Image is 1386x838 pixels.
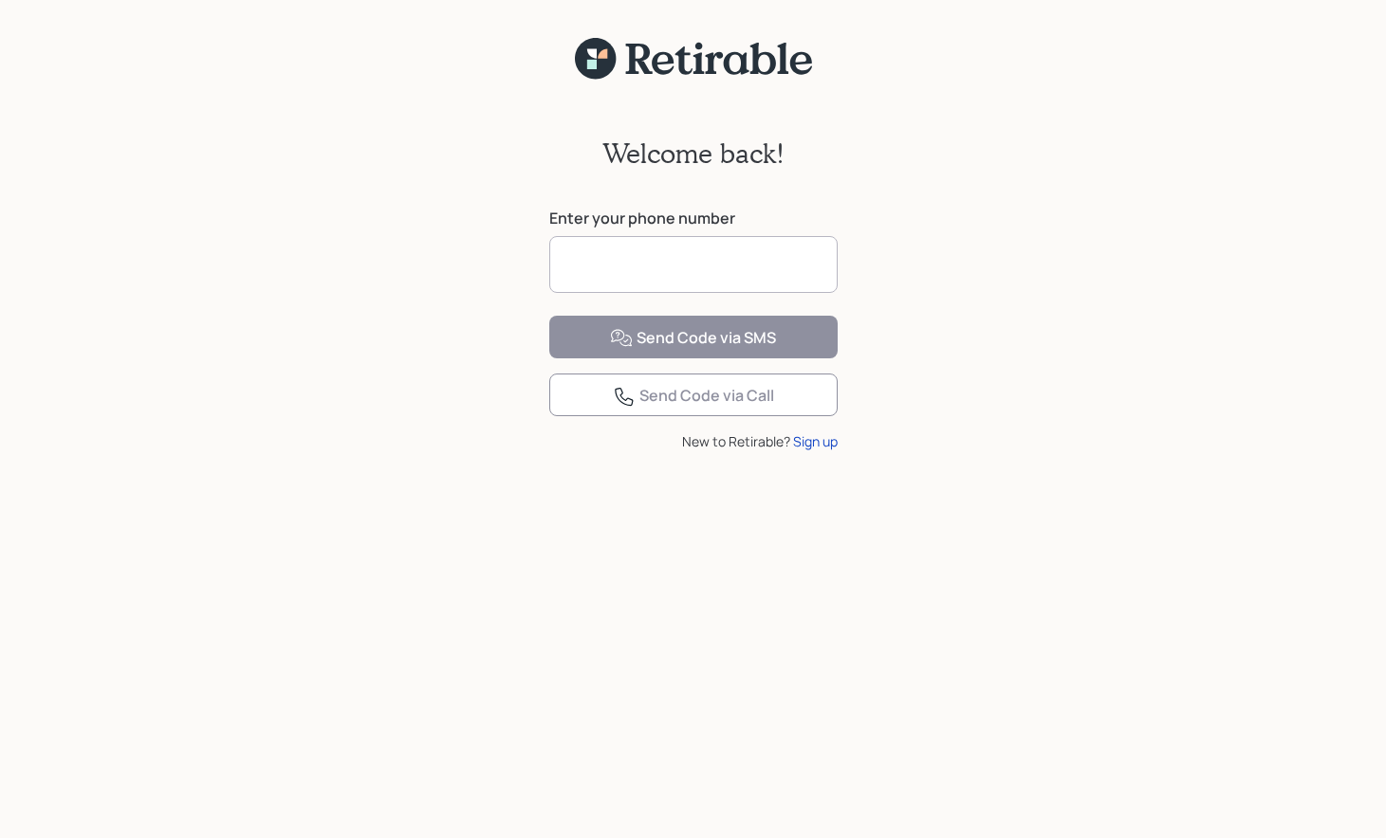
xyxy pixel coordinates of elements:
div: Send Code via SMS [610,327,776,350]
div: New to Retirable? [549,431,838,451]
div: Sign up [793,431,838,451]
div: Send Code via Call [613,385,774,408]
button: Send Code via Call [549,373,838,416]
label: Enter your phone number [549,208,838,228]
button: Send Code via SMS [549,316,838,358]
h2: Welcome back! [602,137,785,170]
